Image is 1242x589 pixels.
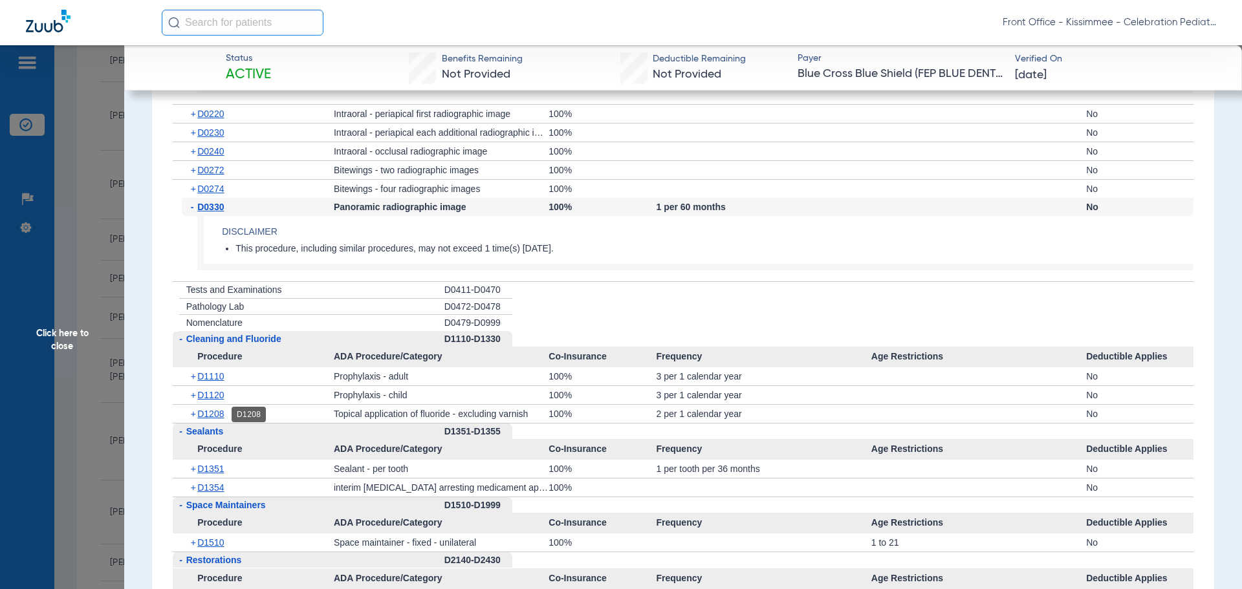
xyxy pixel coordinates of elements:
div: No [1086,405,1193,423]
div: No [1086,198,1193,216]
img: Zuub Logo [26,10,71,32]
span: D1120 [197,390,224,400]
div: interim [MEDICAL_DATA] arresting medicament application – per tooth [334,478,549,497]
div: Bitewings - four radiographic images [334,180,549,198]
div: D1351-D1355 [444,423,512,440]
div: 1 per 60 months [656,198,871,216]
span: Frequency [656,568,871,589]
div: 100% [549,142,656,160]
span: Co-Insurance [549,513,656,533]
span: Benefits Remaining [442,52,523,66]
div: 100% [549,123,656,142]
div: 100% [549,367,656,385]
span: D1510 [197,537,224,548]
span: ADA Procedure/Category [334,439,549,460]
div: D0411-D0470 [444,282,512,299]
span: + [191,367,198,385]
div: 100% [549,460,656,478]
span: Age Restrictions [871,568,1086,589]
div: 1 to 21 [871,533,1086,552]
span: Frequency [656,347,871,367]
div: D0472-D0478 [444,299,512,316]
span: Procedure [173,568,334,589]
span: - [179,426,182,436]
div: No [1086,123,1193,142]
span: ADA Procedure/Category [334,568,549,589]
span: Deductible Applies [1086,439,1193,460]
div: 100% [549,533,656,552]
span: - [179,555,182,565]
span: Cleaning and Fluoride [186,334,281,344]
span: Verified On [1015,52,1221,66]
div: Topical application of fluoride - excluding varnish [334,405,549,423]
div: D2140-D2430 [444,552,512,569]
div: 1 per tooth per 36 months [656,460,871,478]
span: Nomenclature [186,317,243,328]
div: 100% [549,161,656,179]
div: D1208 [232,407,266,422]
span: Deductible Applies [1086,513,1193,533]
span: Tests and Examinations [186,284,282,295]
div: No [1086,367,1193,385]
div: No [1086,460,1193,478]
span: - [179,500,182,510]
span: Deductible Remaining [653,52,746,66]
span: Sealants [186,426,224,436]
div: D0479-D0999 [444,315,512,331]
div: Prophylaxis - child [334,386,549,404]
span: Restorations [186,555,242,565]
div: 100% [549,198,656,216]
div: No [1086,161,1193,179]
span: + [191,386,198,404]
span: ADA Procedure/Category [334,347,549,367]
div: No [1086,478,1193,497]
span: D0220 [197,109,224,119]
div: No [1086,180,1193,198]
div: No [1086,142,1193,160]
span: Procedure [173,439,334,460]
span: + [191,142,198,160]
span: + [191,105,198,123]
div: D1110-D1330 [444,331,512,347]
span: Front Office - Kissimmee - Celebration Pediatric Dentistry [1003,16,1216,29]
div: Intraoral - periapical first radiographic image [334,105,549,123]
img: Search Icon [168,17,180,28]
span: Procedure [173,347,334,367]
div: Chat Widget [1177,527,1242,589]
span: Payer [798,52,1004,65]
li: This procedure, including similar procedures, may not exceed 1 time(s) [DATE]. [235,243,1193,255]
span: D0274 [197,184,224,194]
div: Space maintainer - fixed - unilateral [334,533,549,552]
span: Blue Cross Blue Shield (FEP BLUE DENTAL) [798,66,1004,82]
div: 100% [549,105,656,123]
span: Co-Insurance [549,568,656,589]
span: + [191,161,198,179]
div: Bitewings - two radiographic images [334,161,549,179]
span: + [191,533,198,552]
div: Sealant - per tooth [334,460,549,478]
span: Frequency [656,513,871,533]
div: Prophylaxis - adult [334,367,549,385]
span: Co-Insurance [549,347,656,367]
span: Age Restrictions [871,347,1086,367]
span: + [191,460,198,478]
div: 100% [549,180,656,198]
div: 100% [549,478,656,497]
span: Status [226,52,271,65]
div: 3 per 1 calendar year [656,386,871,404]
span: + [191,405,198,423]
div: No [1086,105,1193,123]
span: D1354 [197,482,224,493]
h4: Disclaimer [222,225,1193,239]
span: Not Provided [442,69,510,80]
div: Panoramic radiographic image [334,198,549,216]
span: + [191,478,198,497]
span: - [191,198,198,216]
div: Intraoral - occlusal radiographic image [334,142,549,160]
span: + [191,180,198,198]
span: - [179,334,182,344]
span: D1110 [197,371,224,381]
span: D0272 [197,165,224,175]
span: Deductible Applies [1086,568,1193,589]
